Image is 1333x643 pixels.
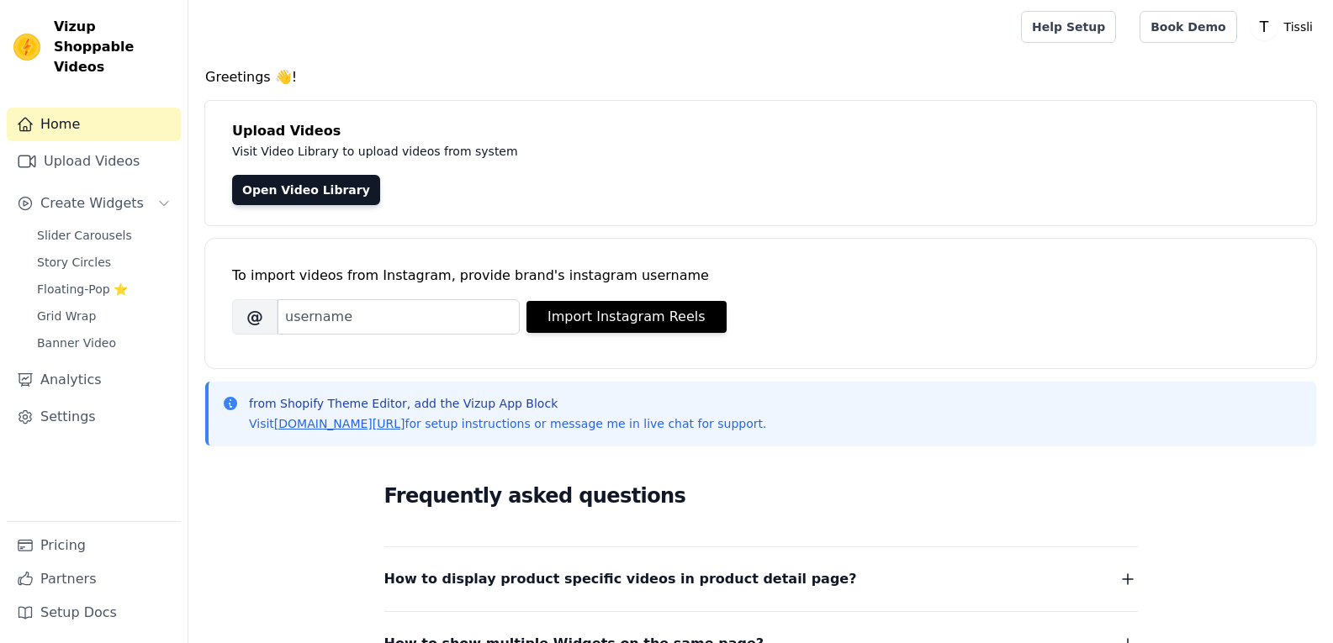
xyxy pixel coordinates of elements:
[7,187,181,220] button: Create Widgets
[205,67,1316,87] h4: Greetings 👋!
[1277,12,1320,42] p: Tissli
[27,250,181,274] a: Story Circles
[1251,12,1320,42] button: T Tissli
[384,479,1138,513] h2: Frequently asked questions
[384,567,857,591] span: How to display product specific videos in product detail page?
[278,299,520,335] input: username
[249,415,766,432] p: Visit for setup instructions or message me in live chat for support.
[1258,18,1268,35] text: T
[13,34,40,61] img: Vizup
[27,277,181,301] a: Floating-Pop ⭐
[7,400,181,434] a: Settings
[7,529,181,562] a: Pricing
[7,145,181,178] a: Upload Videos
[27,304,181,328] a: Grid Wrap
[249,395,766,412] p: from Shopify Theme Editor, add the Vizup App Block
[526,301,727,333] button: Import Instagram Reels
[54,17,174,77] span: Vizup Shoppable Videos
[7,596,181,630] a: Setup Docs
[27,331,181,355] a: Banner Video
[37,335,116,351] span: Banner Video
[384,567,1138,591] button: How to display product specific videos in product detail page?
[37,308,96,324] span: Grid Wrap
[37,254,111,271] span: Story Circles
[274,417,405,430] a: [DOMAIN_NAME][URL]
[7,562,181,596] a: Partners
[232,266,1289,286] div: To import videos from Instagram, provide brand's instagram username
[232,121,1289,141] h4: Upload Videos
[27,224,181,247] a: Slider Carousels
[1021,11,1116,43] a: Help Setup
[37,281,128,298] span: Floating-Pop ⭐
[37,227,132,244] span: Slider Carousels
[1140,11,1236,43] a: Book Demo
[40,193,144,213] span: Create Widgets
[7,108,181,141] a: Home
[232,299,278,335] span: @
[232,175,380,205] a: Open Video Library
[232,141,986,161] p: Visit Video Library to upload videos from system
[7,363,181,397] a: Analytics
